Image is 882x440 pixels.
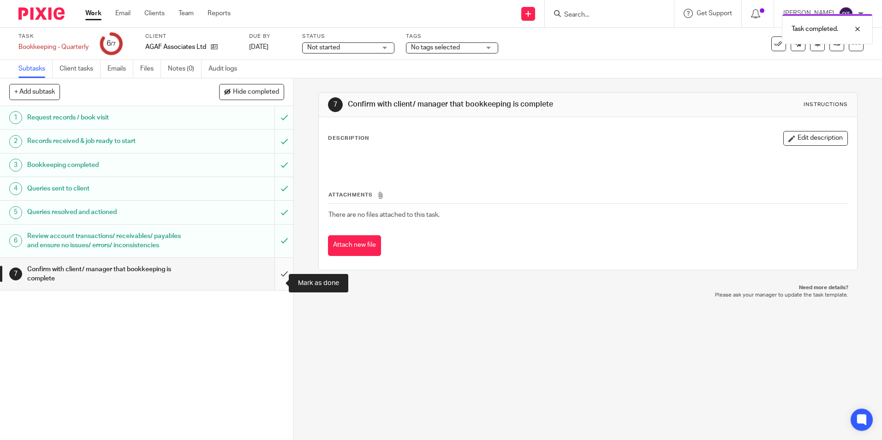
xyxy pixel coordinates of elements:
span: No tags selected [411,44,460,51]
div: 1 [9,111,22,124]
h1: Queries resolved and actioned [27,205,186,219]
a: Subtasks [18,60,53,78]
div: 4 [9,182,22,195]
div: 2 [9,135,22,148]
a: Reports [208,9,231,18]
div: 6 [9,234,22,247]
div: 5 [9,206,22,219]
button: Hide completed [219,84,284,100]
button: Attach new file [328,235,381,256]
h1: Confirm with client/ manager that bookkeeping is complete [348,100,608,109]
span: Not started [307,44,340,51]
h1: Bookkeeping completed [27,158,186,172]
button: Edit description [783,131,848,146]
a: Audit logs [209,60,244,78]
div: 3 [9,159,22,172]
h1: Queries sent to client [27,182,186,196]
a: Team [179,9,194,18]
h1: Review account transactions/ receivables/ payables and ensure no issues/ errors/ inconsistencies [27,229,186,253]
div: Instructions [804,101,848,108]
h1: Confirm with client/ manager that bookkeeping is complete [27,262,186,286]
a: Files [140,60,161,78]
div: 7 [328,97,343,112]
img: svg%3E [839,6,853,21]
a: Notes (0) [168,60,202,78]
h1: Request records / book visit [27,111,186,125]
a: Work [85,9,101,18]
label: Client [145,33,238,40]
button: + Add subtask [9,84,60,100]
p: AGAF Associates Ltd [145,42,206,52]
img: Pixie [18,7,65,20]
a: Client tasks [60,60,101,78]
a: Clients [144,9,165,18]
span: [DATE] [249,44,268,50]
label: Due by [249,33,291,40]
small: /7 [111,42,116,47]
span: Hide completed [233,89,279,96]
span: There are no files attached to this task. [328,212,440,218]
p: Description [328,135,369,142]
a: Emails [107,60,133,78]
label: Task [18,33,89,40]
div: 7 [9,268,22,280]
p: Task completed. [792,24,838,34]
div: 6 [107,38,116,49]
label: Tags [406,33,498,40]
a: Email [115,9,131,18]
h1: Records received & job ready to start [27,134,186,148]
span: Attachments [328,192,373,197]
div: Bookkeeping - Quarterly [18,42,89,52]
p: Please ask your manager to update the task template. [328,291,848,299]
label: Status [302,33,394,40]
p: Need more details? [328,284,848,291]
